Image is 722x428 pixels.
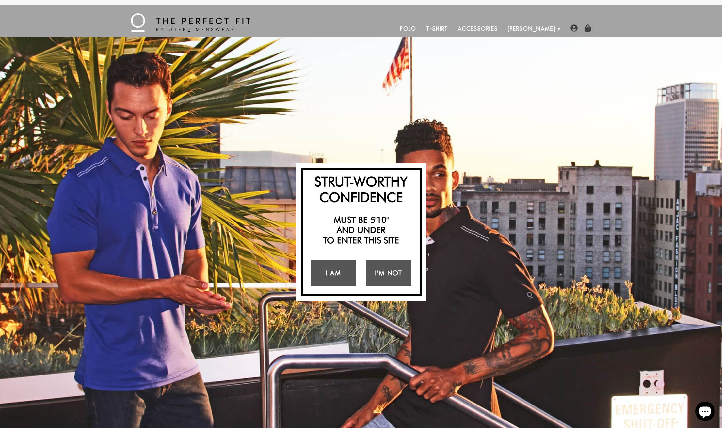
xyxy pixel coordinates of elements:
a: I'm Not [366,260,411,286]
inbox-online-store-chat: Shopify online store chat [693,402,717,423]
a: [PERSON_NAME] [503,21,561,37]
img: user-account-icon.png [570,24,578,32]
a: Accessories [453,21,503,37]
img: The Perfect Fit - by Otero Menswear - Logo [131,13,250,32]
a: I Am [311,260,356,286]
a: T-Shirt [421,21,453,37]
a: Polo [395,21,421,37]
h2: Must be 5'10" and under to enter this site [306,215,416,245]
img: shopping-bag-icon.png [584,24,591,32]
h2: Strut-Worthy Confidence [306,174,416,205]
